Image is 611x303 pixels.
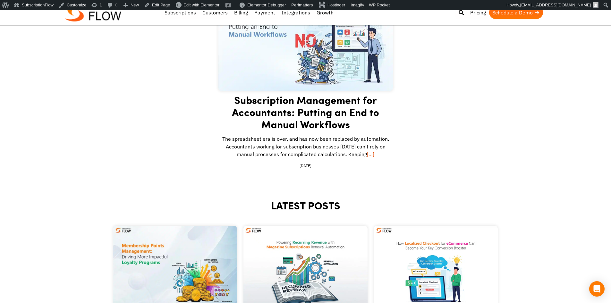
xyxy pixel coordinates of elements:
[589,281,605,297] div: Open Intercom Messenger
[183,3,219,7] span: Edit with Elementor
[467,6,489,19] a: Pricing
[199,6,231,19] a: Customers
[520,3,591,7] span: [EMAIL_ADDRESS][DOMAIN_NAME]
[278,6,313,19] a: Integrations
[218,163,393,169] div: [DATE]
[231,6,251,19] a: Billing
[367,151,374,157] a: […]
[489,6,543,19] a: Schedule a Demo
[113,201,498,226] h2: LATEST POSTS
[313,6,337,19] a: Growth
[65,4,121,21] img: Subscriptionflow
[232,92,379,131] a: Subscription Management for Accountants: Putting an End to Manual Workflows
[161,6,199,19] a: Subscriptions
[218,130,393,158] p: The spreadsheet era is over, and has now been replaced by automation. Accountants working for sub...
[251,6,278,19] a: Payment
